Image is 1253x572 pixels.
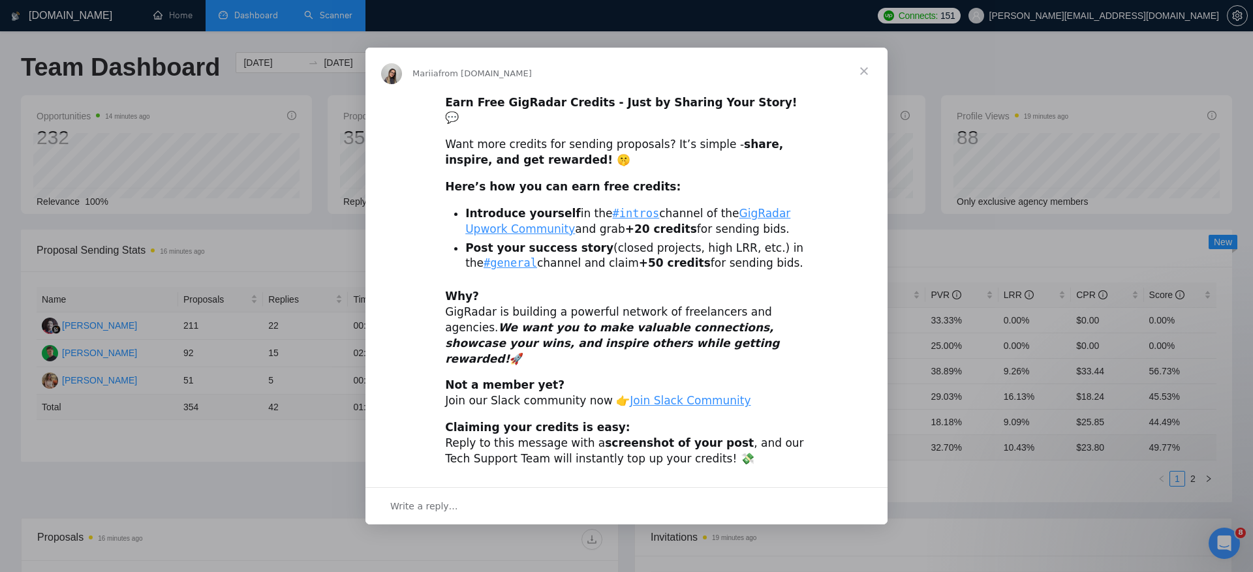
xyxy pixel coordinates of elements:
[445,420,808,466] div: Reply to this message with a , and our Tech Support Team will instantly top up your credits! 💸
[445,96,797,109] b: Earn Free GigRadar Credits - Just by Sharing Your Story!
[57,301,217,311] a: [EMAIL_ADDRESS][DOMAIN_NAME]
[11,400,250,422] textarea: Message…
[445,421,630,434] b: Claiming your credits is easy:
[21,53,181,77] a: [DOMAIN_NAME][EMAIL_ADDRESS][DOMAIN_NAME]
[445,180,681,193] b: Here’s how you can earn free credits:
[10,191,251,230] div: Mariia says…
[57,288,240,377] div: 1. ([PERSON_NAME]) 2. ([PERSON_NAME]) 3.
[98,140,251,181] div: Оу, дякую, що підхопила)Гарного дня всі сапорт тімі
[10,100,251,140] div: Mariia says…
[10,20,251,100] div: Mariia says…
[630,394,750,407] a: Join Slack Community
[37,7,58,28] img: Profile image for Nazar
[365,487,888,524] div: Open conversation and reply
[613,207,660,220] a: #intros
[57,256,240,281] div: Доброго ранку) Видаліть мене будь ласка від
[57,384,240,473] div: додайте мені будь ласка 1. або [PERSON_NAME] може ще тут бути (прізвище [PERSON_NAME] )
[21,27,204,91] div: Привітик 😊 Додала тебе до і , щоб не очікувала довго 🙌
[445,378,565,391] b: Not a member yet?
[625,222,697,235] b: +20 credits
[57,352,226,376] a: [DOMAIN_NAME][EMAIL_ADDRESS][DOMAIN_NAME]
[41,427,52,438] button: Gif picker
[63,7,93,16] h1: Nazar
[108,147,240,173] div: Оу, дякую, що підхопила) Гарного дня всі сапорт тімі
[21,41,180,65] a: [EMAIL_ADDRESS][DOMAIN_NAME]
[21,108,124,121] div: Команди видалені ✅
[465,241,808,272] li: (closed projects, high LRR, etc.) in the channel and claim for sending bids.
[381,63,402,84] img: Profile image for Mariia
[10,230,251,248] div: [DATE]
[10,20,214,99] div: Привітик 😊Додала тебе до[EMAIL_ADDRESS][DOMAIN_NAME]і[DOMAIN_NAME][EMAIL_ADDRESS][DOMAIN_NAME], щ...
[10,140,251,191] div: tm.workcloud@gmail.com says…
[8,5,33,30] button: go back
[445,290,479,303] b: Why?
[445,321,779,365] i: We want you to make valuable connections, showcase your wins, and inspire others while getting re...
[20,427,31,438] button: Emoji picker
[66,327,226,337] a: [EMAIL_ADDRESS][DOMAIN_NAME]
[445,95,808,127] div: 💬
[605,436,754,449] b: screenshot of your post
[465,241,613,254] b: Post your success story
[224,422,245,443] button: Send a message…
[412,68,439,78] span: Mariia
[841,48,888,95] span: Close
[465,207,581,220] b: Introduce yourself
[484,256,537,269] a: #general
[445,289,808,367] div: GigRadar is building a powerful network of freelancers and agencies. 🚀
[445,137,808,168] div: Want more credits for sending proposals? It’s simple -
[10,191,70,220] div: І тобі 🌻
[21,199,59,212] div: І тобі 🌻
[465,206,808,237] li: in the channel of the and grab for sending bids.
[465,207,790,235] a: GigRadar Upwork Community
[63,16,157,29] p: Active in the last 15m
[639,256,711,269] b: +50 credits
[10,100,134,129] div: Команди видалені ✅
[390,498,458,515] span: Write a reply…
[229,5,253,29] div: Close
[62,427,72,438] button: Upload attachment
[439,68,532,78] span: from [DOMAIN_NAME]
[445,378,808,409] div: Join our Slack community now 👉
[204,5,229,30] button: Home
